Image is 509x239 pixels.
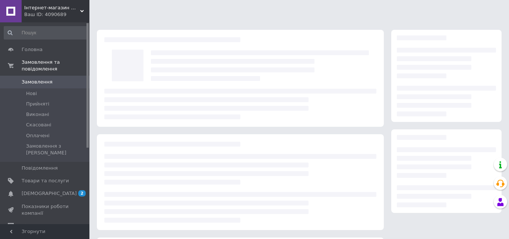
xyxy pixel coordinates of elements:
[26,90,37,97] span: Нові
[24,4,80,11] span: Інтернет-магазин шпалер - hatka
[22,223,41,229] span: Відгуки
[26,122,51,128] span: Скасовані
[26,132,50,139] span: Оплачені
[22,46,42,53] span: Головна
[22,190,77,197] span: [DEMOGRAPHIC_DATA]
[4,26,88,40] input: Пошук
[22,79,53,85] span: Замовлення
[22,203,69,217] span: Показники роботи компанії
[22,165,58,172] span: Повідомлення
[26,111,49,118] span: Виконані
[26,101,49,107] span: Прийняті
[78,190,86,196] span: 2
[26,143,87,156] span: Замовлення з [PERSON_NAME]
[22,177,69,184] span: Товари та послуги
[24,11,89,18] div: Ваш ID: 4090689
[22,59,89,72] span: Замовлення та повідомлення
